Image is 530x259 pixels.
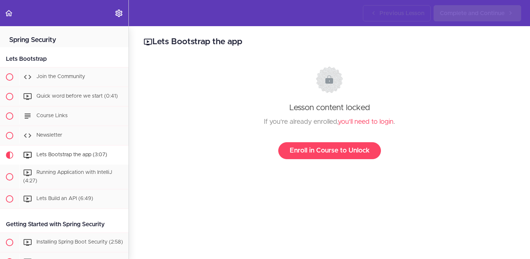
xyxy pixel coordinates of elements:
[144,36,515,48] h2: Lets Bootstrap the app
[36,113,68,118] span: Course Links
[363,5,431,21] a: Previous Lesson
[4,9,13,18] svg: Back to course curriculum
[36,133,62,138] span: Newsletter
[36,74,85,79] span: Join the Community
[278,142,381,159] a: Enroll in Course to Unlock
[36,94,118,99] span: Quick word before we start (0:41)
[440,9,505,18] span: Complete and Continue
[434,5,521,21] a: Complete and Continue
[338,119,393,125] a: you'll need to login
[23,170,112,183] span: Running Application with IntelliJ (4:27)
[36,196,93,201] span: Lets Build an API (6:49)
[151,66,508,159] div: Lesson content locked
[379,9,424,18] span: Previous Lesson
[36,152,107,157] span: Lets Bootstrap the app (3:07)
[114,9,123,18] svg: Settings Menu
[36,239,123,245] span: Installing Spring Boot Security (2:58)
[151,116,508,127] div: If you're already enrolled, .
